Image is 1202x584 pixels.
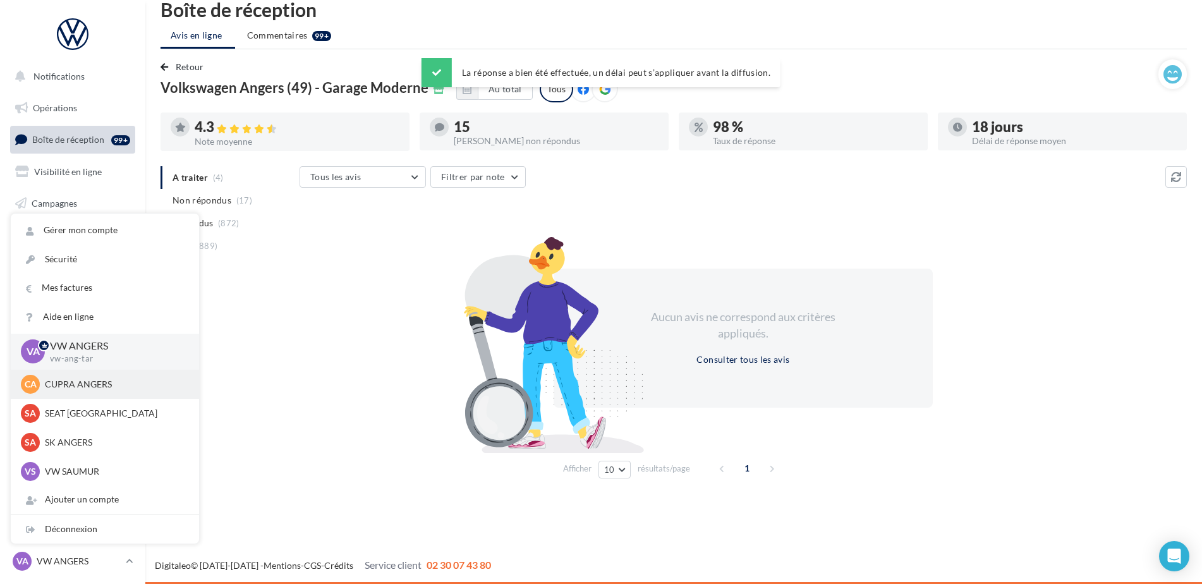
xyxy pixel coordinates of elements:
[8,253,138,279] a: Médiathèque
[45,465,184,478] p: VW SAUMUR
[25,465,36,478] span: VS
[11,245,199,274] a: Sécurité
[155,560,491,571] span: © [DATE]-[DATE] - - -
[8,159,138,185] a: Visibilité en ligne
[33,102,77,113] span: Opérations
[111,135,130,145] div: 99+
[264,560,301,571] a: Mentions
[691,352,794,367] button: Consulter tous les avis
[8,315,138,353] a: PLV et print personnalisable
[176,61,204,72] span: Retour
[11,515,199,544] div: Déconnexion
[33,71,85,82] span: Notifications
[34,166,102,177] span: Visibilité en ligne
[195,137,399,146] div: Note moyenne
[713,137,918,145] div: Taux de réponse
[25,378,37,391] span: CA
[8,358,138,395] a: Campagnes DataOnDemand
[10,549,135,573] a: VA VW ANGERS
[8,284,138,311] a: Calendrier
[972,137,1177,145] div: Délai de réponse moyen
[11,216,199,245] a: Gérer mon compte
[365,559,422,571] span: Service client
[598,461,631,478] button: 10
[37,555,121,568] p: VW ANGERS
[197,241,218,251] span: (889)
[427,559,491,571] span: 02 30 07 43 80
[50,339,179,353] p: VW ANGERS
[11,303,199,331] a: Aide en ligne
[11,485,199,514] div: Ajouter un compte
[737,458,757,478] span: 1
[16,555,28,568] span: VA
[27,344,40,359] span: VA
[50,353,179,365] p: vw-ang-tar
[422,58,780,87] div: La réponse a bien été effectuée, un délai peut s’appliquer avant la diffusion.
[173,194,231,207] span: Non répondus
[161,59,209,75] button: Retour
[236,195,252,205] span: (17)
[454,137,659,145] div: [PERSON_NAME] non répondus
[454,120,659,134] div: 15
[8,221,138,248] a: Contacts
[247,29,308,42] span: Commentaires
[1159,541,1189,571] div: Open Intercom Messenger
[25,407,36,420] span: SA
[324,560,353,571] a: Crédits
[32,134,104,145] span: Boîte de réception
[8,95,138,121] a: Opérations
[45,436,184,449] p: SK ANGERS
[430,166,526,188] button: Filtrer par note
[45,378,184,391] p: CUPRA ANGERS
[563,463,592,475] span: Afficher
[604,465,615,475] span: 10
[304,560,321,571] a: CGS
[310,171,361,182] span: Tous les avis
[8,126,138,153] a: Boîte de réception99+
[972,120,1177,134] div: 18 jours
[45,407,184,420] p: SEAT [GEOGRAPHIC_DATA]
[312,31,331,41] div: 99+
[32,197,77,208] span: Campagnes
[8,63,133,90] button: Notifications
[8,190,138,217] a: Campagnes
[638,463,690,475] span: résultats/page
[634,309,852,341] div: Aucun avis ne correspond aux critères appliqués.
[218,218,240,228] span: (872)
[713,120,918,134] div: 98 %
[300,166,426,188] button: Tous les avis
[195,120,399,135] div: 4.3
[11,274,199,302] a: Mes factures
[155,560,191,571] a: Digitaleo
[161,81,428,95] span: Volkswagen Angers (49) - Garage Moderne
[25,436,36,449] span: SA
